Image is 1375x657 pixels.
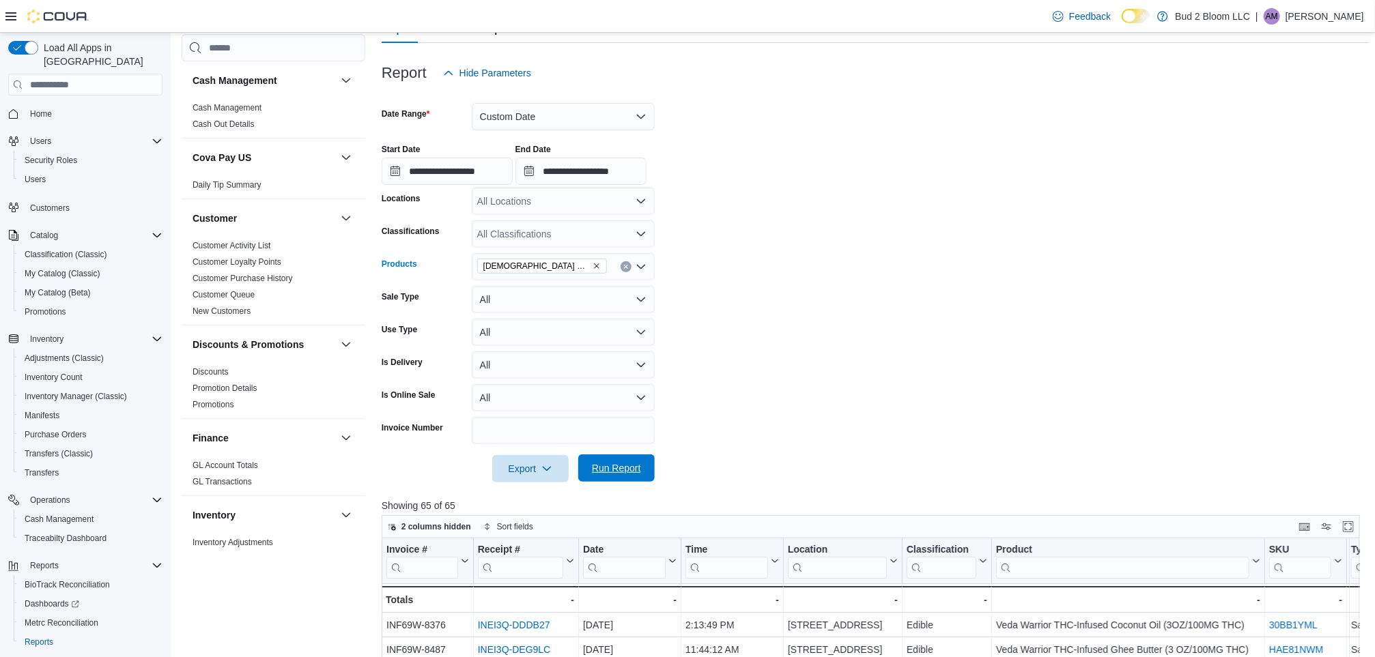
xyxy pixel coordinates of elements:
[25,106,57,122] a: Home
[193,119,255,129] a: Cash Out Details
[19,530,162,546] span: Traceabilty Dashboard
[25,557,162,574] span: Reports
[193,102,261,113] span: Cash Management
[25,133,57,149] button: Users
[14,632,168,652] button: Reports
[193,240,271,251] span: Customer Activity List
[193,74,277,87] h3: Cash Management
[515,158,647,185] input: Press the down key to open a popover containing a calendar.
[996,544,1260,579] button: Product
[19,265,162,282] span: My Catalog (Classic)
[382,144,421,155] label: Start Date
[19,369,162,385] span: Inventory Count
[19,265,106,282] a: My Catalog (Classic)
[19,152,83,169] a: Security Roles
[583,544,677,579] button: Date
[593,262,601,270] button: Remove Dablicator Sour Trop x Watermelon Sorbet RSO Concentrate Applicator Pen (1G) (H) from sele...
[25,331,162,347] span: Inventory
[193,274,293,283] a: Customer Purchase History
[907,544,987,579] button: Classification
[382,357,423,368] label: Is Delivery
[14,387,168,406] button: Inventory Manager (Classic)
[19,576,115,593] a: BioTrack Reconciliation
[25,637,53,647] span: Reports
[14,425,168,444] button: Purchase Orders
[38,41,162,68] span: Load All Apps in [GEOGRAPHIC_DATA]
[19,530,112,546] a: Traceabilty Dashboard
[193,400,234,409] a: Promotions
[382,226,440,237] label: Classifications
[193,257,281,267] a: Customer Loyalty Points
[25,287,91,298] span: My Catalog (Beta)
[515,144,551,155] label: End Date
[25,199,162,216] span: Customers
[30,108,52,119] span: Home
[193,289,255,300] span: Customer Queue
[30,334,63,345] span: Inventory
[338,430,354,446] button: Finance
[193,460,258,471] span: GL Account Totals
[19,350,109,366] a: Adjustments (Classic)
[25,174,46,185] span: Users
[3,491,168,510] button: Operations
[25,533,107,544] span: Traceabilty Dashboard
[3,330,168,349] button: Inventory
[193,103,261,113] a: Cash Management
[193,431,229,445] h3: Finance
[386,544,469,579] button: Invoice #
[14,575,168,594] button: BioTrack Reconciliation
[382,324,417,335] label: Use Type
[182,177,365,199] div: Cova Pay US
[193,431,335,445] button: Finance
[492,455,569,482] button: Export
[193,151,335,164] button: Cova Pay US
[27,10,89,23] img: Cova
[193,211,237,225] h3: Customer
[182,237,365,325] div: Customer
[382,499,1370,512] p: Showing 65 of 65
[578,454,655,482] button: Run Report
[996,544,1249,557] div: Product
[14,444,168,463] button: Transfers (Classic)
[193,273,293,284] span: Customer Purchase History
[19,426,92,443] a: Purchase Orders
[30,495,70,506] span: Operations
[1269,592,1342,608] div: -
[19,615,162,631] span: Metrc Reconciliation
[685,544,768,557] div: Time
[1340,519,1357,535] button: Enter fullscreen
[25,306,66,317] span: Promotions
[382,158,513,185] input: Press the down key to open a popover containing a calendar.
[193,538,273,547] a: Inventory Adjustments
[30,230,58,241] span: Catalog
[907,544,976,579] div: Classification
[193,508,335,522] button: Inventory
[193,461,258,470] a: GL Account Totals
[25,448,93,459] span: Transfers (Classic)
[19,634,162,650] span: Reports
[477,619,550,630] a: INEI3Q-DDDB27
[14,529,168,548] button: Traceabilty Dashboard
[25,155,77,166] span: Security Roles
[182,364,365,418] div: Discounts & Promotions
[636,196,647,207] button: Open list of options
[685,617,779,633] div: 2:13:49 PM
[338,507,354,523] button: Inventory
[386,617,469,633] div: INF69W-8376
[3,226,168,245] button: Catalog
[382,519,477,535] button: 2 columns hidden
[25,391,127,402] span: Inventory Manager (Classic)
[14,170,168,189] button: Users
[497,521,533,532] span: Sort fields
[477,592,573,608] div: -
[25,227,63,244] button: Catalog
[788,544,887,557] div: Location
[193,306,251,317] span: New Customers
[996,592,1260,608] div: -
[193,383,257,393] a: Promotion Details
[472,384,655,411] button: All
[19,152,162,169] span: Security Roles
[193,338,335,351] button: Discounts & Promotions
[401,521,471,532] span: 2 columns hidden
